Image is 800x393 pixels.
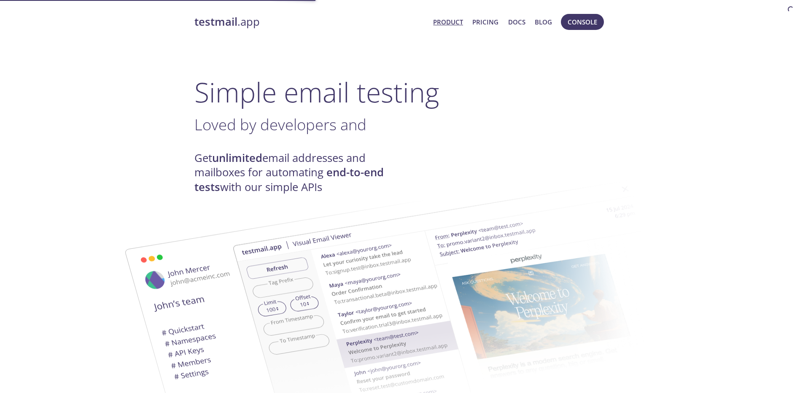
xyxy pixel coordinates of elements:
h1: Simple email testing [194,76,606,108]
h4: Get email addresses and mailboxes for automating with our simple APIs [194,151,400,194]
strong: unlimited [212,151,262,165]
a: Pricing [472,16,498,27]
strong: end-to-end tests [194,165,384,194]
a: testmail.app [194,15,427,29]
strong: testmail [194,14,237,29]
span: Console [568,16,597,27]
a: Blog [535,16,552,27]
a: Product [433,16,463,27]
a: Docs [508,16,525,27]
button: Console [561,14,604,30]
span: Loved by developers and [194,114,366,135]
